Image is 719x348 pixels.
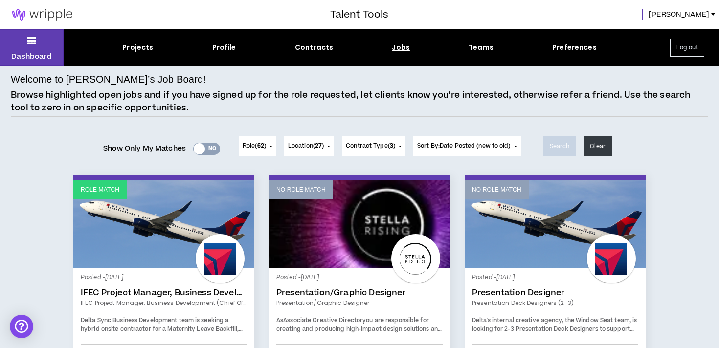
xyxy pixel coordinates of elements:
span: Show Only My Matches [103,141,186,156]
strong: Associate Creative Director [283,316,362,325]
span: Contract Type ( ) [346,142,395,151]
h3: Talent Tools [330,7,388,22]
p: Role Match [81,185,119,195]
h4: Welcome to [PERSON_NAME]’s Job Board! [11,72,206,87]
div: Contracts [295,43,333,53]
button: Search [543,136,576,156]
p: No Role Match [472,185,521,195]
a: Role Match [73,180,254,268]
span: 62 [257,142,264,150]
button: Sort By:Date Posted (new to old) [413,136,521,156]
p: No Role Match [276,185,326,195]
span: Role ( ) [243,142,266,151]
span: Sort By: Date Posted (new to old) [417,142,511,150]
p: Posted - [DATE] [81,273,247,282]
p: Posted - [DATE] [472,273,638,282]
p: Browse highlighted open jobs and if you have signed up for the role requested, let clients know y... [11,89,708,114]
span: 3 [390,142,393,150]
div: Teams [469,43,494,53]
span: As [276,316,283,325]
button: Role(62) [239,136,276,156]
button: Location(27) [284,136,334,156]
a: IFEC Project Manager, Business Development (Chief of Staff) [81,299,247,307]
button: Contract Type(3) [342,136,405,156]
span: [PERSON_NAME] [649,9,709,20]
a: Presentation Designer [472,288,638,298]
div: Open Intercom Messenger [10,315,33,338]
span: Location ( ) [288,142,324,151]
a: IFEC Project Manager, Business Development (Chief of Staff) [81,288,247,298]
a: Presentation/Graphic Designer [276,288,443,298]
a: Presentation Deck Designers (2-3) [472,299,638,307]
div: Preferences [552,43,597,53]
button: Clear [584,136,612,156]
button: Log out [670,39,704,57]
div: Profile [212,43,236,53]
a: No Role Match [465,180,646,268]
p: Posted - [DATE] [276,273,443,282]
a: No Role Match [269,180,450,268]
a: Presentation/Graphic Designer [276,299,443,307]
div: Projects [122,43,153,53]
span: 27 [315,142,322,150]
p: Dashboard [11,51,52,62]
